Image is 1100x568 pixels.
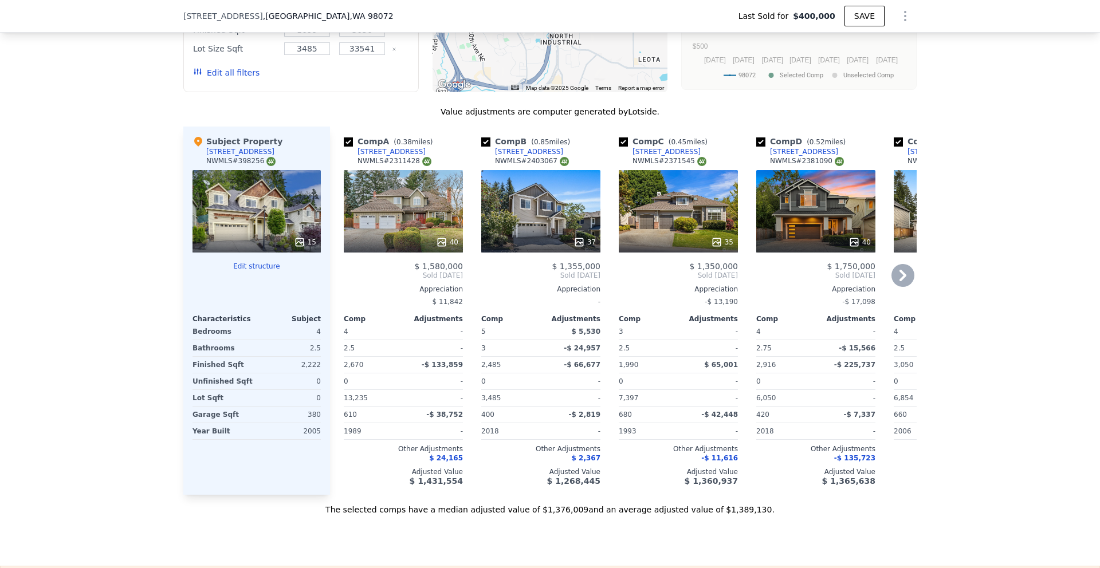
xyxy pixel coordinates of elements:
span: -$ 42,448 [701,411,738,419]
div: - [818,390,875,406]
a: [STREET_ADDRESS] [619,147,701,156]
div: - [406,423,463,439]
div: Adjustments [816,314,875,324]
span: 0 [481,377,486,385]
div: Comp B [481,136,575,147]
span: Map data ©2025 Google [526,85,588,91]
span: 2,485 [481,361,501,369]
span: 0.52 [810,138,825,146]
div: Bedrooms [192,324,254,340]
div: - [406,324,463,340]
div: Lot Sqft [192,390,254,406]
span: $ 1,268,445 [547,476,600,486]
div: Other Adjustments [344,444,463,453]
div: Comp [619,314,678,324]
span: 0.85 [534,138,549,146]
span: Sold [DATE] [756,271,875,280]
div: Comp [344,314,403,324]
text: Unselected Comp [843,72,894,79]
span: , [GEOGRAPHIC_DATA] [263,10,394,22]
button: Edit structure [192,262,321,271]
div: Bathrooms [192,340,254,356]
img: Google [435,77,473,92]
div: Subject Property [192,136,282,147]
div: 4 [259,324,321,340]
div: Garage Sqft [192,407,254,423]
div: 1993 [619,423,676,439]
button: Keyboard shortcuts [511,85,519,90]
img: NWMLS Logo [697,157,706,166]
a: Terms (opens in new tab) [595,85,611,91]
div: Adjustments [678,314,738,324]
div: [STREET_ADDRESS] [206,147,274,156]
div: 2.5 [344,340,401,356]
div: Appreciation [756,285,875,294]
div: Comp [481,314,541,324]
span: 2,916 [756,361,776,369]
div: The selected comps have a median adjusted value of $1,376,009 and an average adjusted value of $1... [183,495,917,515]
div: Adjusted Value [344,467,463,476]
span: $ 1,431,554 [410,476,463,486]
div: NWMLS # 2342934 [907,156,981,166]
span: 4 [756,328,761,336]
a: [STREET_ADDRESS] [756,147,838,156]
span: 6,854 [894,394,913,402]
span: $ 5,530 [572,328,600,336]
div: 0 [259,390,321,406]
span: -$ 225,737 [834,361,875,369]
div: Appreciation [344,285,463,294]
span: $ 1,365,638 [822,476,875,486]
span: , WA 98072 [349,11,393,21]
div: NWMLS # 2311428 [357,156,431,166]
span: -$ 24,957 [564,344,600,352]
span: 13,235 [344,394,368,402]
text: [DATE] [847,56,869,64]
div: - [818,373,875,389]
div: Appreciation [481,285,600,294]
span: 0 [344,377,348,385]
a: [STREET_ADDRESS] [344,147,426,156]
span: 660 [894,411,907,419]
text: $500 [693,42,708,50]
span: 400 [481,411,494,419]
span: -$ 17,098 [842,298,875,306]
div: NWMLS # 2371545 [632,156,706,166]
div: Adjustments [541,314,600,324]
text: [DATE] [733,56,755,64]
div: Comp E [894,136,987,147]
span: ( miles) [664,138,712,146]
span: $400,000 [793,10,835,22]
div: 380 [259,407,321,423]
div: 2018 [756,423,814,439]
div: - [406,390,463,406]
span: -$ 133,859 [422,361,463,369]
div: Comp [756,314,816,324]
div: - [681,340,738,356]
span: ( miles) [389,138,437,146]
span: -$ 135,723 [834,454,875,462]
span: ( miles) [527,138,575,146]
div: - [543,390,600,406]
div: [STREET_ADDRESS] [495,147,563,156]
text: [DATE] [789,56,811,64]
span: 1,990 [619,361,638,369]
span: Sold [DATE] [619,271,738,280]
div: Appreciation [894,285,1013,294]
span: $ 24,165 [429,454,463,462]
div: - [818,423,875,439]
a: [STREET_ADDRESS] [481,147,563,156]
div: [STREET_ADDRESS] [770,147,838,156]
text: Selected Comp [780,72,823,79]
span: ( miles) [802,138,850,146]
span: $ 2,367 [572,454,600,462]
div: Adjusted Value [756,467,875,476]
span: 0.38 [396,138,412,146]
div: Other Adjustments [619,444,738,453]
span: $ 1,355,000 [552,262,600,271]
span: $ 1,580,000 [414,262,463,271]
span: $ 1,750,000 [827,262,875,271]
div: Adjusted Value [619,467,738,476]
span: -$ 66,677 [564,361,600,369]
span: 5 [481,328,486,336]
a: Open this area in Google Maps (opens a new window) [435,77,473,92]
